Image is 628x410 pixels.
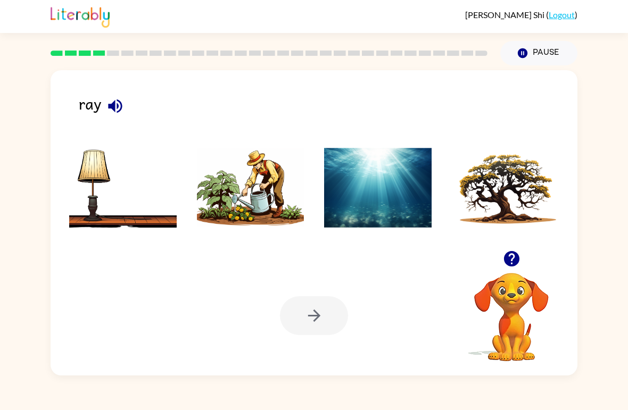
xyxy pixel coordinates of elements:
img: Answer choice 1 [69,148,177,228]
div: ray [79,91,577,126]
a: Logout [549,10,575,20]
img: Answer choice 4 [452,148,559,228]
button: Pause [500,41,577,65]
img: Answer choice 2 [197,148,304,228]
div: ( ) [465,10,577,20]
video: Your browser must support playing .mp4 files to use Literably. Please try using another browser. [458,256,565,363]
img: Literably [51,4,110,28]
span: [PERSON_NAME] Shi [465,10,546,20]
img: Answer choice 3 [324,148,432,228]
